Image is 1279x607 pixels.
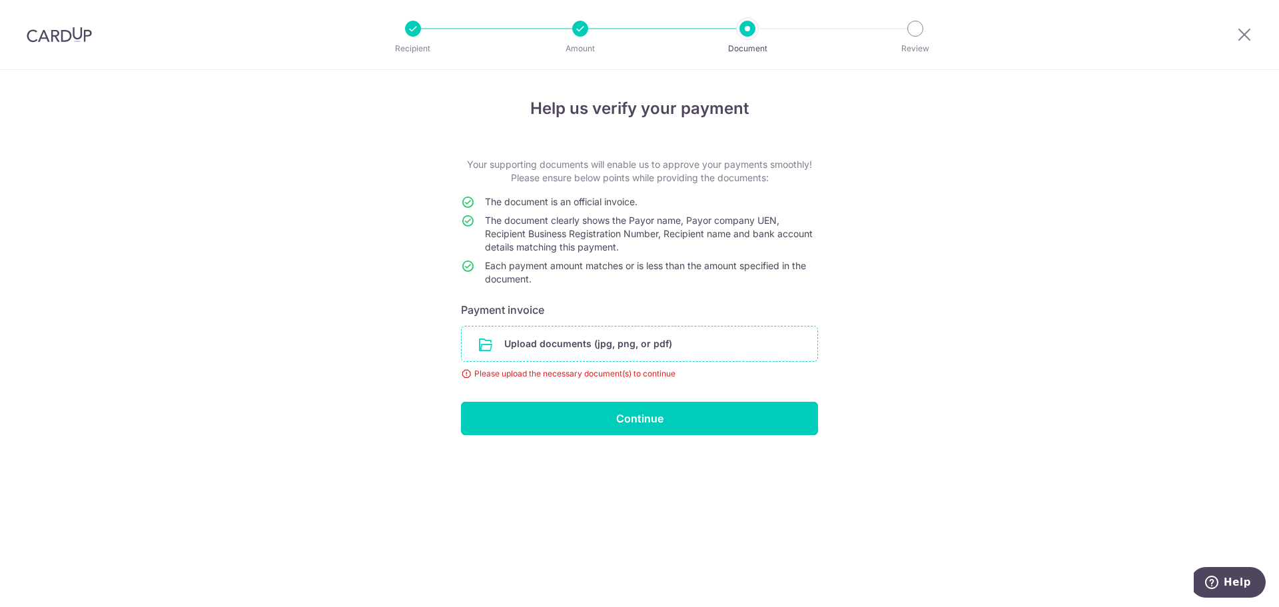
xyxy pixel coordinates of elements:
span: The document clearly shows the Payor name, Payor company UEN, Recipient Business Registration Num... [485,215,813,253]
p: Review [866,42,965,55]
p: Your supporting documents will enable us to approve your payments smoothly! Please ensure below p... [461,158,818,185]
p: Amount [531,42,630,55]
iframe: Opens a widget where you can find more information [1194,567,1266,600]
h6: Payment invoice [461,302,818,318]
p: Document [698,42,797,55]
p: Recipient [364,42,462,55]
h4: Help us verify your payment [461,97,818,121]
img: CardUp [27,27,92,43]
div: Please upload the necessary document(s) to continue [461,367,818,380]
input: Continue [461,402,818,435]
div: Upload documents (jpg, png, or pdf) [461,326,818,362]
span: Each payment amount matches or is less than the amount specified in the document. [485,260,806,285]
span: The document is an official invoice. [485,196,638,207]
